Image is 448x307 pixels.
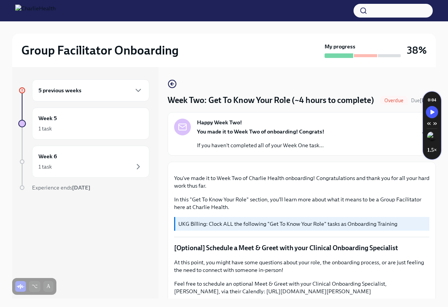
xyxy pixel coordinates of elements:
[197,141,324,149] p: If you haven't completed all of your Week One task...
[15,5,56,17] img: CharlieHealth
[197,119,242,126] strong: Happy Week Two!
[38,152,57,161] h6: Week 6
[168,95,374,106] h4: Week Two: Get To Know Your Role (~4 hours to complete)
[32,79,149,101] div: 5 previous weeks
[174,174,429,190] p: You've made it to Week Two of Charlie Health onboarding! Congratulations and thank you for all yo...
[32,184,90,191] span: Experience ends
[411,98,436,103] span: Due
[178,220,426,228] p: UKG Billing: Clock ALL the following "Get To Know Your Role" tasks as Onboarding Training
[38,163,52,170] div: 1 task
[420,98,436,103] strong: [DATE]
[174,196,429,211] p: In this "Get To Know Your Role" section, you'll learn more about what it means to be a Group Faci...
[325,43,355,50] strong: My progress
[38,86,82,95] h6: 5 previous weeks
[197,128,324,135] strong: You made it to Week Two of onboarding! Congrats!
[380,98,408,103] span: Overdue
[72,184,90,191] strong: [DATE]
[174,259,429,274] p: At this point, you might have some questions about your role, the onboarding process, or are just...
[18,146,149,178] a: Week 61 task
[38,125,52,132] div: 1 task
[38,114,57,122] h6: Week 5
[174,243,429,252] p: [Optional] Schedule a Meet & Greet with your Clinical Onboarding Specialist
[407,43,427,57] h3: 38%
[411,97,436,104] span: August 4th, 2025 10:00
[21,43,179,58] h2: Group Facilitator Onboarding
[174,280,429,295] p: Feel free to schedule an optional Meet & Greet with your Clinical Onboarding Specialist, [PERSON_...
[18,108,149,140] a: Week 51 task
